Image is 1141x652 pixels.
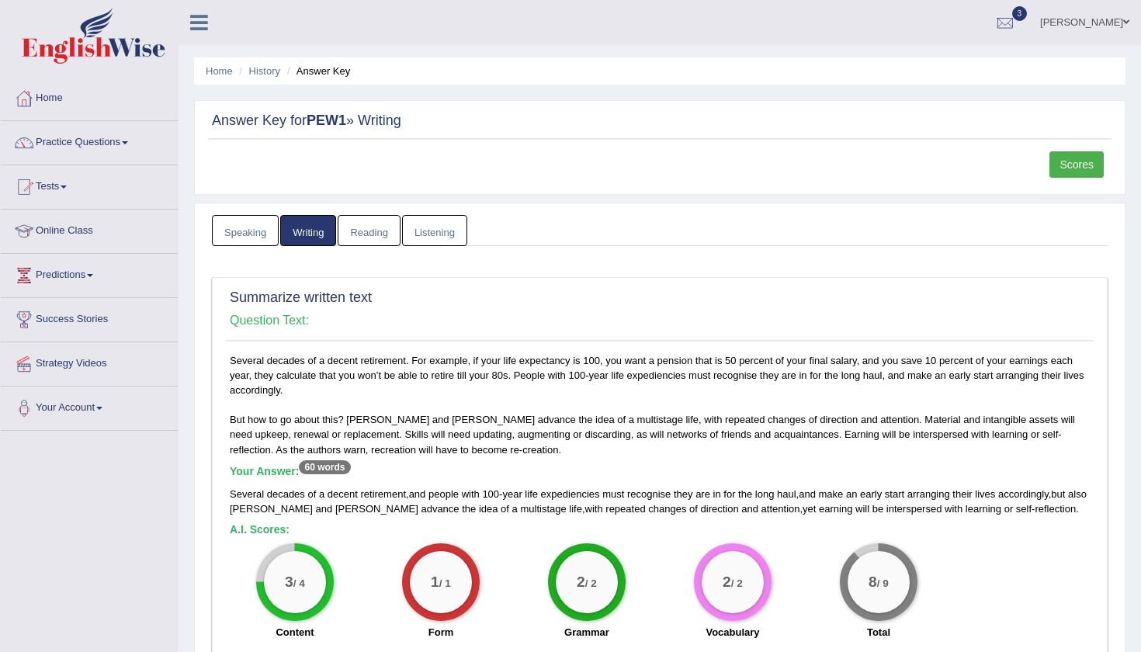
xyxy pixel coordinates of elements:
[1,342,178,381] a: Strategy Videos
[1,387,178,425] a: Your Account
[799,488,816,500] span: and
[1,210,178,248] a: Online Class
[872,503,883,515] span: be
[819,503,852,515] span: earning
[998,488,1049,500] span: accordingly
[299,460,350,474] sup: 60 words
[293,578,305,590] small: / 4
[1,77,178,116] a: Home
[230,290,1090,306] h2: Summarize written text
[462,488,480,500] span: with
[713,488,721,500] span: in
[230,523,290,536] b: A.I. Scores:
[1,165,178,204] a: Tests
[755,488,775,500] span: long
[280,215,336,247] a: Writing
[230,503,313,515] span: [PERSON_NAME]
[627,488,671,500] span: recognise
[1004,503,1014,515] span: or
[428,488,459,500] span: people
[1,298,178,337] a: Success Stories
[285,574,293,591] big: 3
[605,503,645,515] span: repeated
[564,625,609,640] label: Grammar
[1049,151,1104,178] a: Scores
[230,488,264,500] span: Several
[585,578,597,590] small: / 2
[731,578,743,590] small: / 2
[741,503,758,515] span: and
[674,488,693,500] span: they
[319,488,324,500] span: a
[1,254,178,293] a: Predictions
[689,503,698,515] span: of
[867,625,890,640] label: Total
[975,488,995,500] span: lives
[869,574,877,591] big: 8
[360,488,406,500] span: retirement
[761,503,800,515] span: attention
[230,314,1090,328] h4: Question Text:
[569,503,582,515] span: life
[846,488,857,500] span: an
[907,488,950,500] span: arranging
[723,488,735,500] span: for
[338,215,400,247] a: Reading
[520,503,566,515] span: multistage
[462,503,476,515] span: the
[885,488,904,500] span: start
[819,488,844,500] span: make
[501,503,509,515] span: of
[525,488,538,500] span: life
[226,353,1094,649] div: Several decades of a decent retirement. For example, if your life expectancy is 100, you want a p...
[695,488,710,500] span: are
[502,488,522,500] span: year
[738,488,752,500] span: the
[212,113,1108,129] h2: Answer Key for » Writing
[421,503,459,515] span: advance
[439,578,451,590] small: / 1
[602,488,624,500] span: must
[860,488,882,500] span: early
[723,574,731,591] big: 2
[886,503,942,515] span: interspersed
[212,215,279,247] a: Speaking
[1051,488,1065,500] span: but
[1016,503,1032,515] span: self
[648,503,686,515] span: changes
[541,488,600,500] span: expediencies
[1,121,178,160] a: Practice Questions
[585,503,603,515] span: with
[307,488,316,500] span: of
[877,578,889,590] small: / 9
[283,64,351,78] li: Answer Key
[1012,6,1028,21] span: 3
[206,65,233,77] a: Home
[706,625,759,640] label: Vocabulary
[230,465,351,477] b: Your Answer:
[316,503,333,515] span: and
[267,488,305,500] span: decades
[577,574,585,591] big: 2
[803,503,816,515] span: yet
[431,574,439,591] big: 1
[512,503,518,515] span: a
[1035,503,1076,515] span: reflection
[276,625,314,640] label: Content
[482,488,499,500] span: 100
[701,503,739,515] span: direction
[855,503,869,515] span: will
[335,503,418,515] span: [PERSON_NAME]
[952,488,972,500] span: their
[945,503,962,515] span: with
[1068,488,1087,500] span: also
[328,488,358,500] span: decent
[479,503,498,515] span: idea
[409,488,426,500] span: and
[249,65,280,77] a: History
[230,487,1090,516] div: , - , , , , - .
[428,625,454,640] label: Form
[777,488,796,500] span: haul
[966,503,1001,515] span: learning
[402,215,467,247] a: Listening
